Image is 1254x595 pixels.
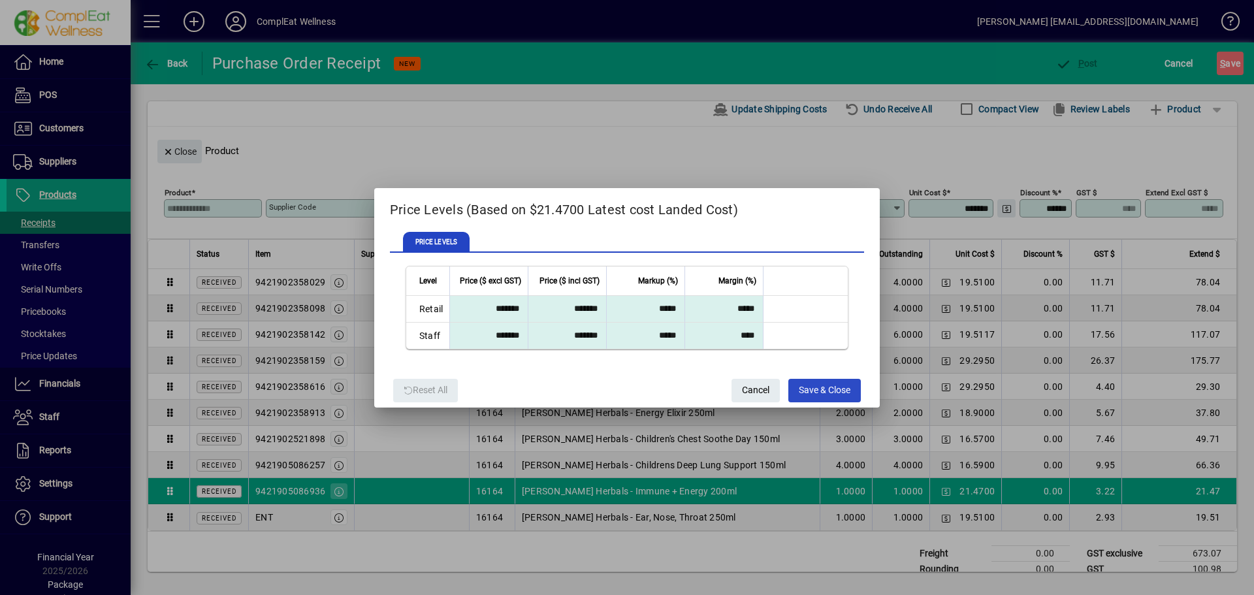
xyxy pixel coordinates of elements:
[374,188,880,226] h2: Price Levels (Based on $21.4700 Latest cost Landed Cost)
[406,323,450,349] td: Staff
[406,296,450,323] td: Retail
[460,274,521,288] span: Price ($ excl GST)
[731,379,780,402] button: Cancel
[638,274,678,288] span: Markup (%)
[419,274,437,288] span: Level
[403,232,470,253] span: PRICE LEVELS
[539,274,600,288] span: Price ($ incl GST)
[718,274,756,288] span: Margin (%)
[742,379,769,401] span: Cancel
[799,379,850,401] span: Save & Close
[788,379,861,402] button: Save & Close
